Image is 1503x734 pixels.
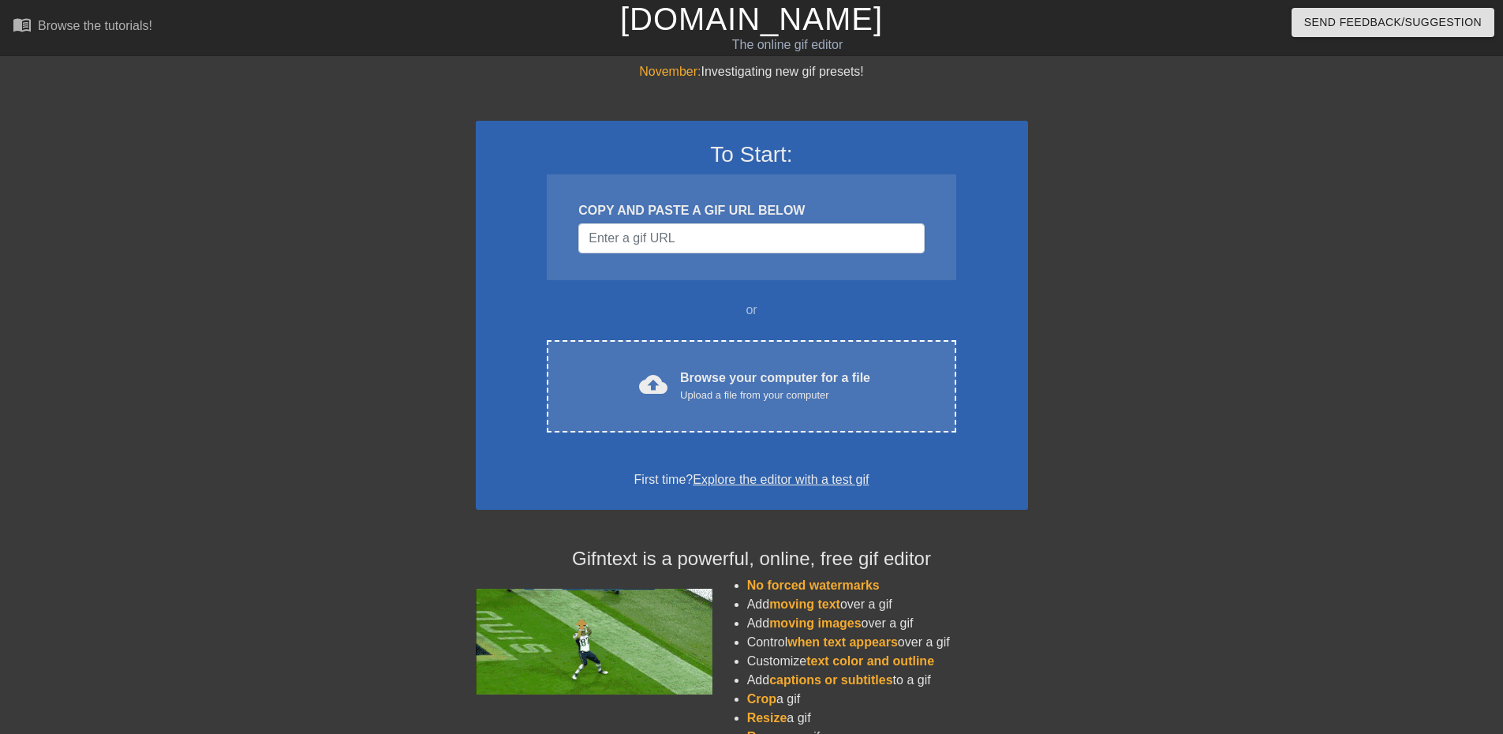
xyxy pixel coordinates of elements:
[38,19,152,32] div: Browse the tutorials!
[476,589,712,695] img: football_small.gif
[747,633,1028,652] li: Control over a gif
[680,388,870,403] div: Upload a file from your computer
[769,597,840,611] span: moving text
[769,673,892,687] span: captions or subtitles
[578,223,924,253] input: Username
[747,709,1028,728] li: a gif
[769,616,861,630] span: moving images
[13,15,32,34] span: menu_book
[806,654,934,668] span: text color and outline
[747,690,1028,709] li: a gif
[747,579,880,592] span: No forced watermarks
[747,671,1028,690] li: Add to a gif
[693,473,869,486] a: Explore the editor with a test gif
[747,595,1028,614] li: Add over a gif
[509,36,1066,54] div: The online gif editor
[680,369,870,403] div: Browse your computer for a file
[747,652,1028,671] li: Customize
[476,62,1028,81] div: Investigating new gif presets!
[476,548,1028,571] h4: Gifntext is a powerful, online, free gif editor
[620,2,883,36] a: [DOMAIN_NAME]
[496,470,1008,489] div: First time?
[747,614,1028,633] li: Add over a gif
[578,201,924,220] div: COPY AND PASTE A GIF URL BELOW
[639,370,667,399] span: cloud_upload
[1304,13,1482,32] span: Send Feedback/Suggestion
[496,141,1008,168] h3: To Start:
[1292,8,1494,37] button: Send Feedback/Suggestion
[747,711,787,725] span: Resize
[13,15,152,39] a: Browse the tutorials!
[639,65,701,78] span: November:
[787,635,898,649] span: when text appears
[747,692,776,706] span: Crop
[517,301,987,320] div: or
